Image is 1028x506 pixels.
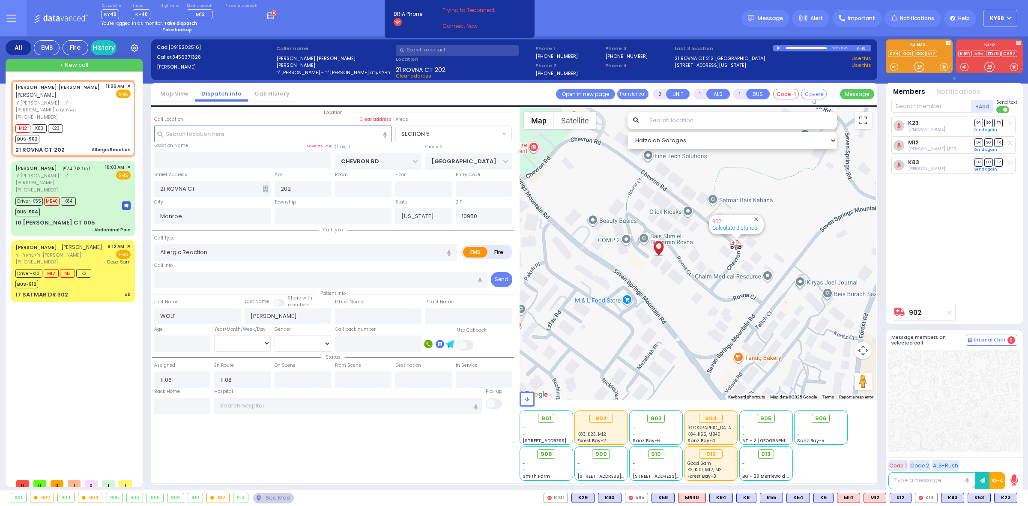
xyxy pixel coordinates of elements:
[908,126,945,132] span: Cheskel Brach
[335,326,376,333] label: Call back number
[524,112,554,129] button: Show street map
[840,43,848,53] div: 0:45
[644,112,837,129] input: Search location
[544,493,568,503] div: K101
[839,43,840,53] div: /
[30,493,54,503] div: 902
[666,89,690,99] button: UNIT
[61,197,76,206] span: K84
[275,326,291,333] label: Gender
[60,61,88,69] span: + New call
[335,144,350,150] label: Cross 1
[127,83,131,90] span: ✕
[195,90,248,98] a: Dispatch info
[154,199,163,206] label: City
[974,138,983,147] span: DR
[932,460,959,471] button: ALS-Rush
[926,51,937,57] a: K12
[908,159,919,165] a: K83
[15,165,57,171] a: [PERSON_NAME]
[11,493,26,503] div: 901
[106,493,123,503] div: 905
[752,215,760,223] button: Close
[984,138,993,147] span: SO
[107,259,131,265] span: Good Sam
[288,295,312,301] small: Share with
[760,414,772,423] span: 905
[815,414,827,423] span: 906
[840,89,874,99] button: Message
[852,62,871,69] a: Use this
[133,3,150,9] label: Lines
[335,171,348,178] label: Room
[675,45,773,52] label: Last 3 location
[276,45,393,52] label: Caller name
[522,389,550,400] a: Open this area in Google Maps (opens a new window)
[154,235,175,242] label: Call Type
[396,126,500,141] span: SECTION 5
[523,425,525,431] span: -
[523,473,550,479] span: Smith Farm
[15,290,68,299] div: 17 SATMAR DR 302
[94,227,131,233] div: Abdominal Pain
[990,15,1004,22] span: ky68
[810,15,823,22] span: Alert
[15,219,95,227] div: 10 [PERSON_NAME] CT 005
[16,480,29,487] span: 0
[736,493,756,503] div: BLS
[15,280,38,288] span: BUS-912
[742,467,745,473] span: -
[891,335,966,346] h5: Message members on selected call
[974,337,1006,343] span: Internal Chat
[167,493,184,503] div: 909
[687,425,838,431] span: Good Samaritan Hospital 257 Lafayette Avenue 8457909405 Suffern
[742,431,745,437] span: -
[675,62,746,69] a: [STREET_ADDRESS][US_STATE]
[852,55,871,62] a: Use this
[275,362,296,369] label: On Scene
[742,437,806,444] span: AT - 2 [GEOGRAPHIC_DATA]
[396,45,519,56] input: Search a contact
[941,493,964,503] div: BLS
[996,99,1017,105] span: Send text
[196,11,205,18] span: M12
[994,138,1003,147] span: TR
[523,460,525,467] span: -
[34,40,60,55] div: EMS
[801,89,827,99] button: Covered
[909,309,922,316] a: 902
[761,450,771,458] span: 913
[275,171,282,178] label: Apt
[890,493,911,503] div: BLS
[577,460,580,467] span: -
[34,13,91,24] img: Logo
[319,227,347,233] span: Call type
[797,437,825,444] span: Sanz Bay-5
[633,473,714,479] span: [STREET_ADDRESS][PERSON_NAME]
[425,144,442,150] label: Cross 2
[154,362,175,369] label: Assigned
[633,437,660,444] span: Sanz Bay-6
[989,472,1005,489] button: 10-4
[994,119,1003,127] span: TR
[172,54,201,60] span: 8456371328
[102,20,163,27] span: You're logged in as monitor.
[687,467,722,473] span: K3, K101, M12, M3
[61,164,90,171] span: הערשל בלייך
[360,116,391,123] label: Clear address
[15,186,58,193] span: [PHONE_NUMBER]
[1001,51,1017,57] a: CAR2
[996,105,1010,114] label: Turn off text
[307,143,331,149] label: Save as POI
[974,167,997,172] a: Send again
[15,258,58,265] span: [PHONE_NUMBER]
[491,272,512,287] button: Send
[154,90,195,98] a: Map View
[396,72,431,79] span: Clear address
[154,388,180,395] label: Back Home
[773,89,799,99] button: Code-1
[108,243,124,250] span: 9:12 AM
[154,142,188,149] label: Location Name
[813,493,834,503] div: BLS
[207,493,229,503] div: 912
